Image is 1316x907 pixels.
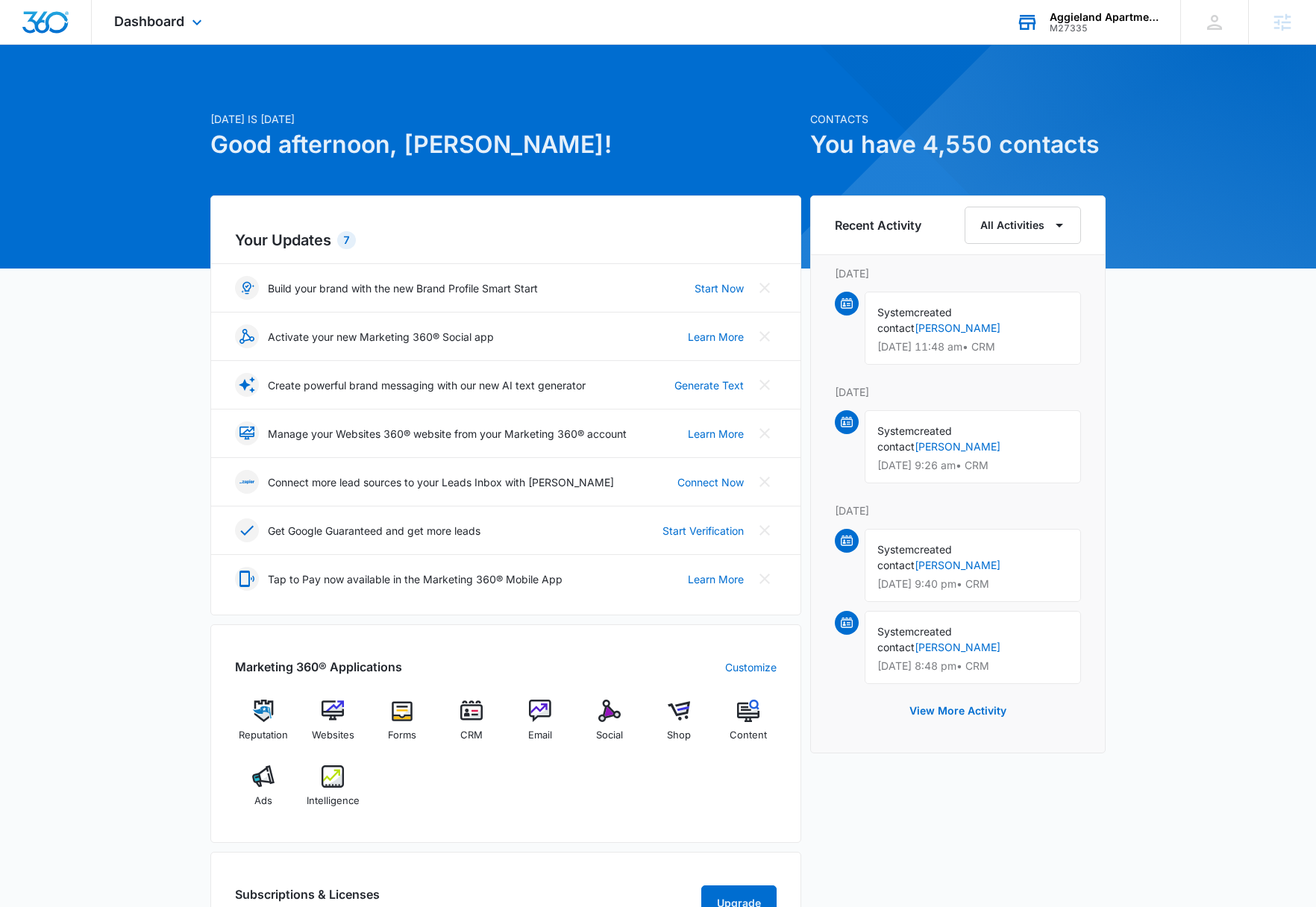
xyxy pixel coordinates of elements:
p: [DATE] [835,266,1081,281]
p: [DATE] 9:40 pm • CRM [877,579,1068,589]
p: Build your brand with the new Brand Profile Smart Start [268,280,538,296]
button: Close [753,373,777,397]
a: Forms [374,700,431,753]
p: Get Google Guaranteed and get more leads [268,523,480,539]
a: Customize [725,659,777,675]
p: [DATE] [835,384,1081,400]
span: Content [730,728,767,743]
span: CRM [460,728,483,743]
a: Social [581,700,639,753]
button: View More Activity [894,693,1021,729]
div: account id [1050,23,1159,34]
a: Start Now [695,280,744,296]
button: Close [753,276,777,300]
p: [DATE] [835,503,1081,518]
span: System [877,306,914,318]
a: [PERSON_NAME] [915,321,1000,334]
h2: Marketing 360® Applications [235,658,402,676]
button: Close [753,421,777,445]
a: Learn More [688,426,744,442]
button: Close [753,518,777,542]
button: All Activities [965,207,1081,244]
p: Tap to Pay now available in the Marketing 360® Mobile App [268,571,563,587]
span: Forms [388,728,416,743]
span: System [877,625,914,638]
span: Intelligence [307,794,360,809]
span: Email [528,728,552,743]
button: Close [753,324,777,348]
span: created contact [877,424,952,453]
a: [PERSON_NAME] [915,559,1000,571]
a: Content [719,700,777,753]
span: Shop [667,728,691,743]
div: 7 [337,231,356,249]
span: created contact [877,625,952,653]
a: Intelligence [304,765,362,819]
h1: Good afternoon, [PERSON_NAME]! [210,127,801,163]
h1: You have 4,550 contacts [810,127,1106,163]
p: [DATE] is [DATE] [210,111,801,127]
p: Connect more lead sources to your Leads Inbox with [PERSON_NAME] [268,474,614,490]
a: Ads [235,765,292,819]
a: Reputation [235,700,292,753]
span: Ads [254,794,272,809]
a: [PERSON_NAME] [915,440,1000,453]
p: [DATE] 9:26 am • CRM [877,460,1068,471]
p: Contacts [810,111,1106,127]
span: Reputation [239,728,288,743]
button: Close [753,470,777,494]
a: Shop [651,700,708,753]
a: Websites [304,700,362,753]
a: Start Verification [662,523,744,539]
span: System [877,543,914,556]
span: System [877,424,914,437]
p: [DATE] 11:48 am • CRM [877,342,1068,352]
a: [PERSON_NAME] [915,641,1000,653]
p: Activate your new Marketing 360® Social app [268,329,494,345]
p: Create powerful brand messaging with our new AI text generator [268,377,586,393]
a: Connect Now [677,474,744,490]
span: created contact [877,543,952,571]
span: created contact [877,306,952,334]
button: Close [753,567,777,591]
p: Manage your Websites 360® website from your Marketing 360® account [268,426,627,442]
h6: Recent Activity [835,216,921,234]
div: account name [1050,11,1159,23]
span: Dashboard [114,13,184,29]
a: Email [512,700,569,753]
p: [DATE] 8:48 pm • CRM [877,661,1068,671]
a: Generate Text [674,377,744,393]
a: Learn More [688,329,744,345]
a: Learn More [688,571,744,587]
a: CRM [442,700,500,753]
span: Social [596,728,623,743]
span: Websites [312,728,354,743]
h2: Your Updates [235,229,777,251]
